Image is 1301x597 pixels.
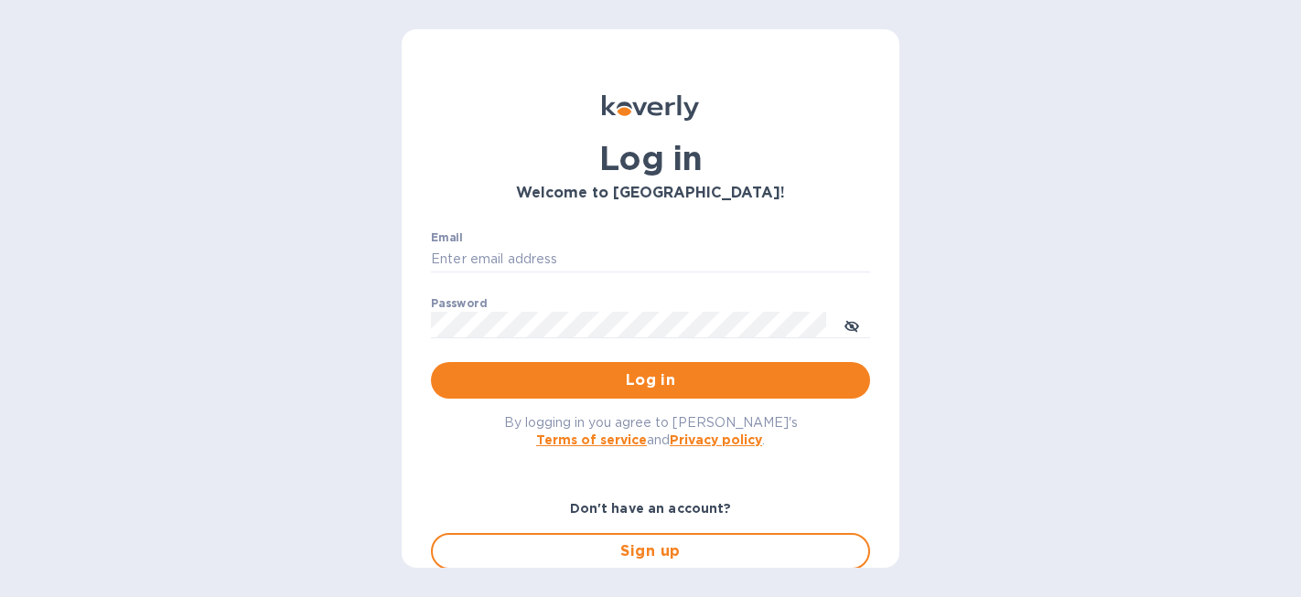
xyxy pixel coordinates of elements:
[536,432,647,447] a: Terms of service
[431,139,870,177] h1: Log in
[431,185,870,202] h3: Welcome to [GEOGRAPHIC_DATA]!
[431,232,463,243] label: Email
[446,369,855,391] span: Log in
[431,298,487,309] label: Password
[602,95,699,121] img: Koverly
[447,540,854,562] span: Sign up
[570,501,732,516] b: Don't have an account?
[431,246,870,273] input: Enter email address
[431,533,870,570] button: Sign up
[670,432,762,447] a: Privacy policy
[504,415,798,447] span: By logging in you agree to [PERSON_NAME]'s and .
[833,306,870,343] button: toggle password visibility
[431,362,870,399] button: Log in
